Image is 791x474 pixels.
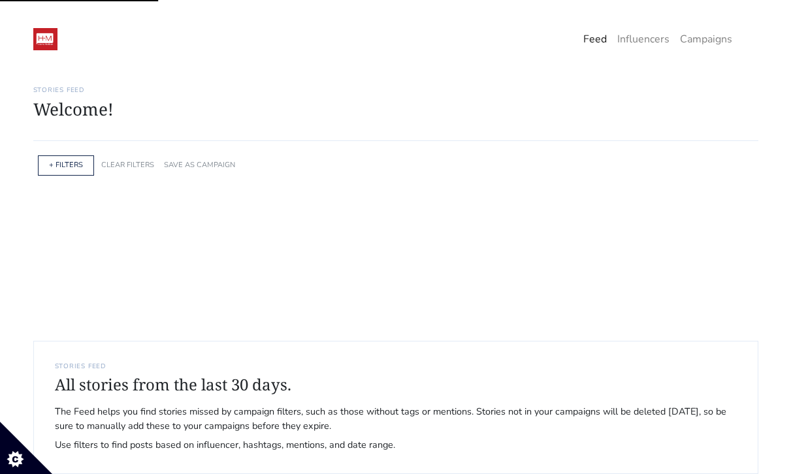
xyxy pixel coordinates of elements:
[612,26,675,52] a: Influencers
[675,26,737,52] a: Campaigns
[33,99,758,119] h1: Welcome!
[49,160,83,170] a: + FILTERS
[55,362,737,370] h6: STORIES FEED
[55,375,737,394] h4: All stories from the last 30 days.
[55,405,737,433] span: The Feed helps you find stories missed by campaign filters, such as those without tags or mention...
[101,160,154,170] a: CLEAR FILTERS
[33,28,57,50] img: 19:52:48_1547236368
[578,26,612,52] a: Feed
[33,86,758,94] h6: Stories Feed
[164,160,235,170] a: SAVE AS CAMPAIGN
[55,438,737,452] span: Use filters to find posts based on influencer, hashtags, mentions, and date range.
